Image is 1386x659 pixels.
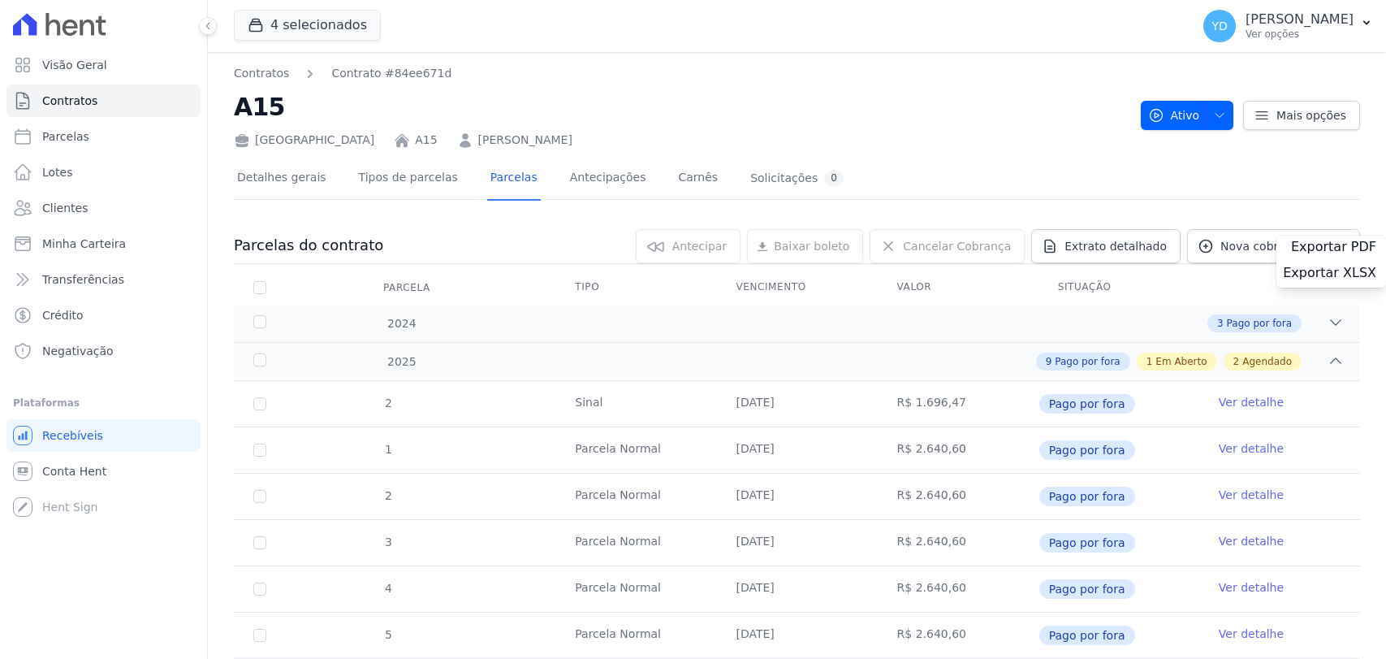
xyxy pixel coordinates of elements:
[1291,239,1380,258] a: Exportar PDF
[1031,229,1181,263] a: Extrato detalhado
[253,536,266,549] input: Só é possível selecionar pagamentos em aberto
[1046,354,1052,369] span: 9
[878,427,1038,473] td: R$ 2.640,60
[555,520,716,566] td: Parcela Normal
[364,271,450,304] div: Parcela
[1039,626,1135,645] span: Pago por fora
[253,583,266,596] input: Só é possível selecionar pagamentos em aberto
[878,474,1038,519] td: R$ 2.640,60
[42,427,103,444] span: Recebíveis
[383,582,392,595] span: 4
[383,397,392,410] span: 2
[750,171,844,186] div: Solicitações
[415,132,437,149] a: A15
[6,228,201,260] a: Minha Carteira
[555,427,716,473] td: Parcela Normal
[1219,533,1284,549] a: Ver detalhe
[234,65,451,82] nav: Breadcrumb
[716,566,877,612] td: [DATE]
[1283,265,1380,284] a: Exportar XLSX
[555,381,716,427] td: Sinal
[1039,487,1135,506] span: Pago por fora
[6,335,201,367] a: Negativação
[1242,354,1292,369] span: Agendado
[878,566,1038,612] td: R$ 2.640,60
[555,566,716,612] td: Parcela Normal
[824,171,844,186] div: 0
[878,520,1038,566] td: R$ 2.640,60
[1276,107,1346,124] span: Mais opções
[356,158,461,201] a: Tipos de parcelas
[1039,533,1135,553] span: Pago por fora
[555,474,716,519] td: Parcela Normal
[42,307,84,323] span: Crédito
[716,474,877,519] td: [DATE]
[383,628,392,641] span: 5
[1187,229,1360,263] a: Nova cobrança avulsa
[1219,394,1284,410] a: Ver detalhe
[1243,101,1360,130] a: Mais opções
[13,393,194,413] div: Plataformas
[675,158,721,201] a: Carnês
[716,381,877,427] td: [DATE]
[383,443,392,456] span: 1
[42,236,126,252] span: Minha Carteira
[716,520,877,566] td: [DATE]
[716,427,877,473] td: [DATE]
[567,158,650,201] a: Antecipações
[1246,28,1354,41] p: Ver opções
[1219,440,1284,457] a: Ver detalhe
[234,236,383,255] h3: Parcelas do contrato
[6,49,201,81] a: Visão Geral
[6,419,201,452] a: Recebíveis
[253,629,266,642] input: Só é possível selecionar pagamentos em aberto
[478,132,572,149] a: [PERSON_NAME]
[1155,354,1207,369] span: Em Aberto
[42,200,88,216] span: Clientes
[1227,316,1292,331] span: Pago por fora
[383,489,392,502] span: 2
[1291,239,1376,255] span: Exportar PDF
[1038,271,1199,305] th: Situação
[6,299,201,332] a: Crédito
[1148,101,1200,130] span: Ativo
[234,65,1128,82] nav: Breadcrumb
[6,120,201,153] a: Parcelas
[1211,20,1227,32] span: YD
[42,463,106,479] span: Conta Hent
[42,271,124,288] span: Transferências
[234,132,374,149] div: [GEOGRAPHIC_DATA]
[555,613,716,658] td: Parcela Normal
[234,65,289,82] a: Contratos
[1219,579,1284,596] a: Ver detalhe
[1246,11,1354,28] p: [PERSON_NAME]
[6,85,201,117] a: Contratos
[253,397,266,410] input: Só é possível selecionar pagamentos em aberto
[1055,354,1120,369] span: Pago por fora
[1039,440,1135,460] span: Pago por fora
[1219,487,1284,503] a: Ver detalhe
[6,192,201,224] a: Clientes
[716,613,877,658] td: [DATE]
[878,613,1038,658] td: R$ 2.640,60
[383,535,392,548] span: 3
[1190,3,1386,49] button: YD [PERSON_NAME] Ver opções
[6,156,201,189] a: Lotes
[1039,579,1135,599] span: Pago por fora
[6,455,201,488] a: Conta Hent
[716,271,877,305] th: Vencimento
[878,271,1038,305] th: Valor
[1141,101,1234,130] button: Ativo
[6,263,201,296] a: Transferências
[555,271,716,305] th: Tipo
[42,343,114,359] span: Negativação
[1219,626,1284,642] a: Ver detalhe
[1217,316,1224,331] span: 3
[42,164,73,180] span: Lotes
[1039,394,1135,414] span: Pago por fora
[234,10,381,41] button: 4 selecionados
[1233,354,1240,369] span: 2
[1283,265,1376,281] span: Exportar XLSX
[747,158,847,201] a: Solicitações0
[42,128,89,145] span: Parcelas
